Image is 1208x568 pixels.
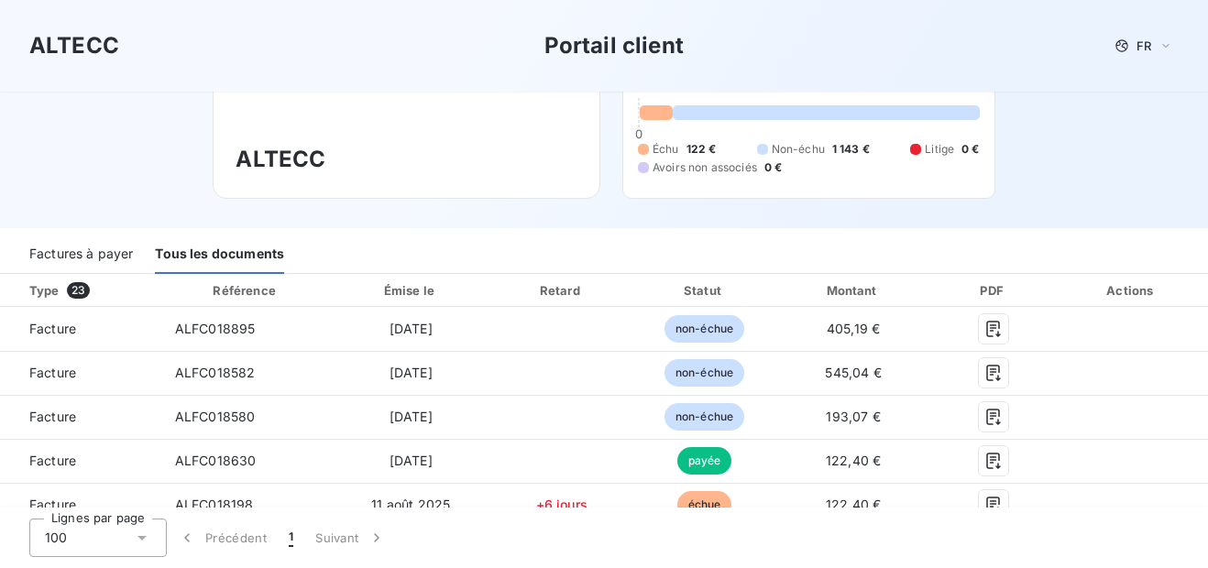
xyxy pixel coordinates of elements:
span: Facture [15,408,146,426]
span: ALFC018580 [175,409,256,424]
span: Non-échu [772,141,825,158]
span: échue [677,491,732,519]
span: 23 [67,282,90,299]
span: +6 jours [536,497,588,512]
span: FR [1137,38,1151,53]
span: non-échue [664,315,744,343]
span: Facture [15,364,146,382]
div: Tous les documents [155,235,284,274]
span: 405,19 € [827,321,880,336]
span: [DATE] [390,321,433,336]
span: 11 août 2025 [371,497,450,512]
span: 1 [289,529,293,547]
h3: ALTECC [29,29,119,62]
h3: Portail client [544,29,684,62]
span: Facture [15,452,146,470]
span: Litige [925,141,954,158]
span: 122 € [686,141,717,158]
div: PDF [936,281,1052,300]
span: 122,40 € [826,497,881,512]
span: ALFC018198 [175,497,254,512]
button: Suivant [304,519,397,557]
div: Actions [1060,281,1204,300]
span: [DATE] [390,409,433,424]
span: 0 [635,126,642,141]
div: Montant [778,281,928,300]
div: Statut [638,281,772,300]
span: non-échue [664,359,744,387]
span: 193,07 € [826,409,880,424]
span: Échu [653,141,679,158]
button: 1 [278,519,304,557]
span: ALFC018895 [175,321,256,336]
span: [DATE] [390,453,433,468]
span: 100 [45,529,67,547]
span: [DATE] [390,365,433,380]
div: Référence [213,283,275,298]
span: ALFC018582 [175,365,256,380]
span: 1 143 € [832,141,870,158]
span: 0 € [961,141,979,158]
span: Facture [15,496,146,514]
span: 122,40 € [826,453,881,468]
span: ALFC018630 [175,453,257,468]
div: Émise le [336,281,486,300]
div: Type [18,281,157,300]
span: payée [677,447,732,475]
span: 545,04 € [825,365,881,380]
span: non-échue [664,403,744,431]
span: Avoirs non associés [653,159,757,176]
div: Retard [493,281,631,300]
div: Factures à payer [29,235,133,274]
button: Précédent [167,519,278,557]
h3: ALTECC [236,143,577,176]
span: 0 € [764,159,782,176]
span: Facture [15,320,146,338]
